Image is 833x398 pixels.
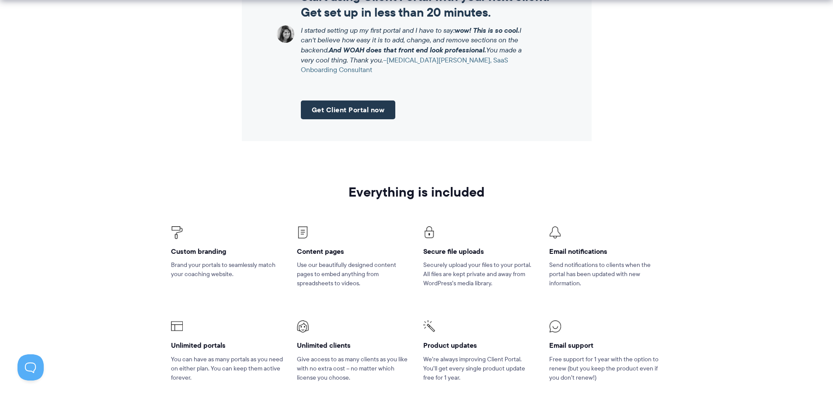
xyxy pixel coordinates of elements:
h4: Custom branding [171,247,284,256]
strong: wow! This is so cool. [455,25,519,35]
img: Client Portal Icons [423,320,435,332]
img: Client Portal Icons [423,226,435,238]
p: Use our beautifully designed content pages to embed anything from spreadsheets to videos. [297,260,410,288]
p: We’re always improving Client Portal. You’ll get every single product update free for 1 year. [423,355,536,382]
p: You can have as many portals as you need on either plan. You can keep them active forever. [171,355,284,382]
h2: Everything is included [171,185,662,199]
h4: Content pages [297,247,410,256]
p: I started setting up my first portal and I have to say: I can't believe how easy it is to add, ch... [301,25,535,75]
p: Brand your portals to seamlessly match your coaching website. [171,260,284,279]
p: Send notifications to clients when the portal has been updated with new information. [549,260,662,288]
h4: Product updates [423,341,536,350]
img: Client Portal Icons [549,320,561,332]
h4: Email notifications [549,247,662,256]
cite: –[MEDICAL_DATA][PERSON_NAME], SaaS Onboarding Consultant [301,55,508,75]
p: Free support for 1 year with the option to renew (but you keep the product even if you don’t renew!) [549,355,662,382]
img: Client Portal Icons [171,320,183,332]
img: Client Portal testimonial [277,25,294,43]
strong: And WOAH does that front end look professional. [329,45,486,55]
h4: Email support [549,341,662,350]
a: Get Client Portal now [301,100,396,119]
img: Client Portal Icon [549,226,561,239]
img: Client Portal Icons [297,226,309,239]
h4: Unlimited portals [171,341,284,350]
iframe: Toggle Customer Support [17,354,44,381]
h4: Secure file uploads [423,247,536,256]
img: Client Portal Icons [297,320,309,332]
h4: Unlimited clients [297,341,410,350]
p: Securely upload your files to your portal. All files are kept private and away from WordPress’s m... [423,260,536,288]
p: Give access to as many clients as you like with no extra cost – no matter which license you choose. [297,355,410,382]
img: Client Portal Icons [171,226,183,239]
